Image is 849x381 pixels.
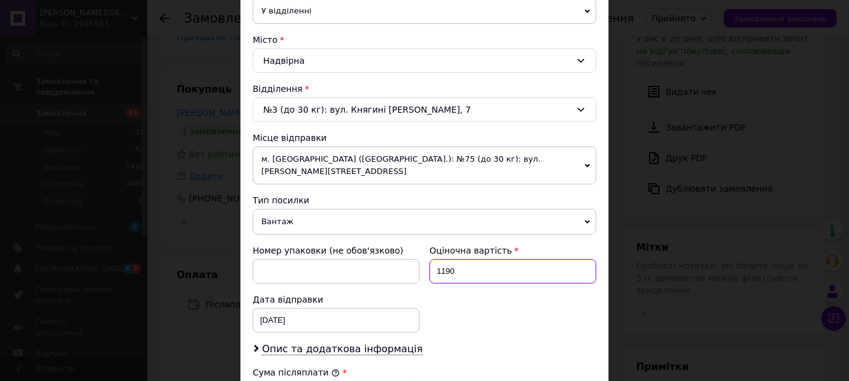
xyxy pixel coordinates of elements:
[253,133,327,143] span: Місце відправки
[253,97,596,122] div: №3 (до 30 кг): вул. Княгині [PERSON_NAME], 7
[262,343,423,355] span: Опис та додаткова інформація
[253,34,596,46] div: Місто
[429,244,596,257] div: Оціночна вартість
[253,293,420,306] div: Дата відправки
[253,368,340,377] label: Сума післяплати
[253,209,596,235] span: Вантаж
[253,146,596,184] span: м. [GEOGRAPHIC_DATA] ([GEOGRAPHIC_DATA].): №75 (до 30 кг): вул. [PERSON_NAME][STREET_ADDRESS]
[253,195,309,205] span: Тип посилки
[253,83,596,95] div: Відділення
[253,244,420,257] div: Номер упаковки (не обов'язково)
[253,48,596,73] div: Надвірна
